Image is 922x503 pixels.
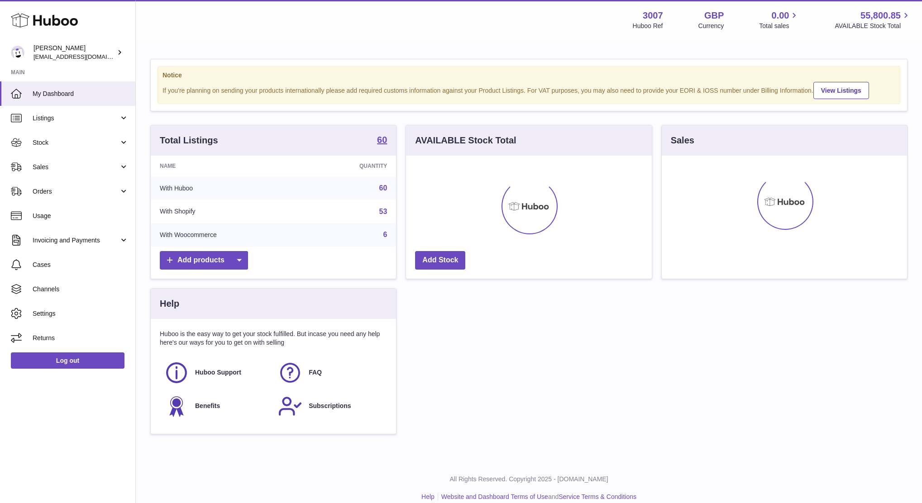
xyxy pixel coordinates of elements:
[195,368,241,377] span: Huboo Support
[162,71,895,80] strong: Notice
[160,134,218,147] h3: Total Listings
[421,493,435,500] a: Help
[160,330,387,347] p: Huboo is the easy way to get your stock fulfilled. But incase you need any help here's our ways f...
[195,402,220,410] span: Benefits
[704,9,724,22] strong: GBP
[309,402,351,410] span: Subscriptions
[415,251,465,270] a: Add Stock
[143,475,915,484] p: All Rights Reserved. Copyright 2025 - [DOMAIN_NAME]
[160,251,248,270] a: Add products
[379,184,387,192] a: 60
[438,493,636,501] li: and
[759,22,799,30] span: Total sales
[151,176,303,200] td: With Huboo
[33,212,129,220] span: Usage
[11,352,124,369] a: Log out
[643,9,663,22] strong: 3007
[33,114,119,123] span: Listings
[759,9,799,30] a: 0.00 Total sales
[698,22,724,30] div: Currency
[164,394,269,418] a: Benefits
[33,261,129,269] span: Cases
[33,163,119,171] span: Sales
[11,46,24,59] img: bevmay@maysama.com
[33,187,119,196] span: Orders
[772,9,789,22] span: 0.00
[559,493,636,500] a: Service Terms & Conditions
[415,134,516,147] h3: AVAILABLE Stock Total
[33,285,129,294] span: Channels
[633,22,663,30] div: Huboo Ref
[162,81,895,99] div: If you're planning on sending your products internationally please add required customs informati...
[151,200,303,223] td: With Shopify
[835,22,911,30] span: AVAILABLE Stock Total
[151,156,303,176] th: Name
[33,138,119,147] span: Stock
[33,309,129,318] span: Settings
[33,90,129,98] span: My Dashboard
[813,82,869,99] a: View Listings
[377,135,387,144] strong: 60
[160,298,179,310] h3: Help
[151,223,303,247] td: With Woocommerce
[33,236,119,245] span: Invoicing and Payments
[278,394,382,418] a: Subscriptions
[33,334,129,342] span: Returns
[671,134,694,147] h3: Sales
[383,231,387,238] a: 6
[860,9,901,22] span: 55,800.85
[33,44,115,61] div: [PERSON_NAME]
[379,208,387,215] a: 53
[164,361,269,385] a: Huboo Support
[441,493,548,500] a: Website and Dashboard Terms of Use
[309,368,322,377] span: FAQ
[835,9,911,30] a: 55,800.85 AVAILABLE Stock Total
[303,156,397,176] th: Quantity
[377,135,387,146] a: 60
[278,361,382,385] a: FAQ
[33,53,133,60] span: [EMAIL_ADDRESS][DOMAIN_NAME]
